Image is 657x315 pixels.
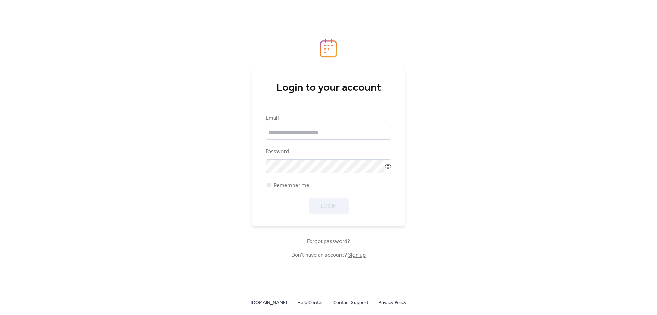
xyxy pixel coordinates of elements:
a: Help Center [297,298,323,307]
a: Forgot password? [307,240,350,243]
span: Contact Support [333,299,368,307]
span: [DOMAIN_NAME] [250,299,287,307]
span: Help Center [297,299,323,307]
div: Email [266,114,390,122]
a: Privacy Policy [378,298,407,307]
a: Contact Support [333,298,368,307]
a: [DOMAIN_NAME] [250,298,287,307]
div: Login to your account [266,81,391,95]
div: Password [266,148,390,156]
a: Sign up [348,250,366,261]
span: Forgot password? [307,238,350,246]
img: logo [320,39,337,58]
span: Privacy Policy [378,299,407,307]
span: Don't have an account? [291,251,366,259]
span: Remember me [274,182,309,190]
